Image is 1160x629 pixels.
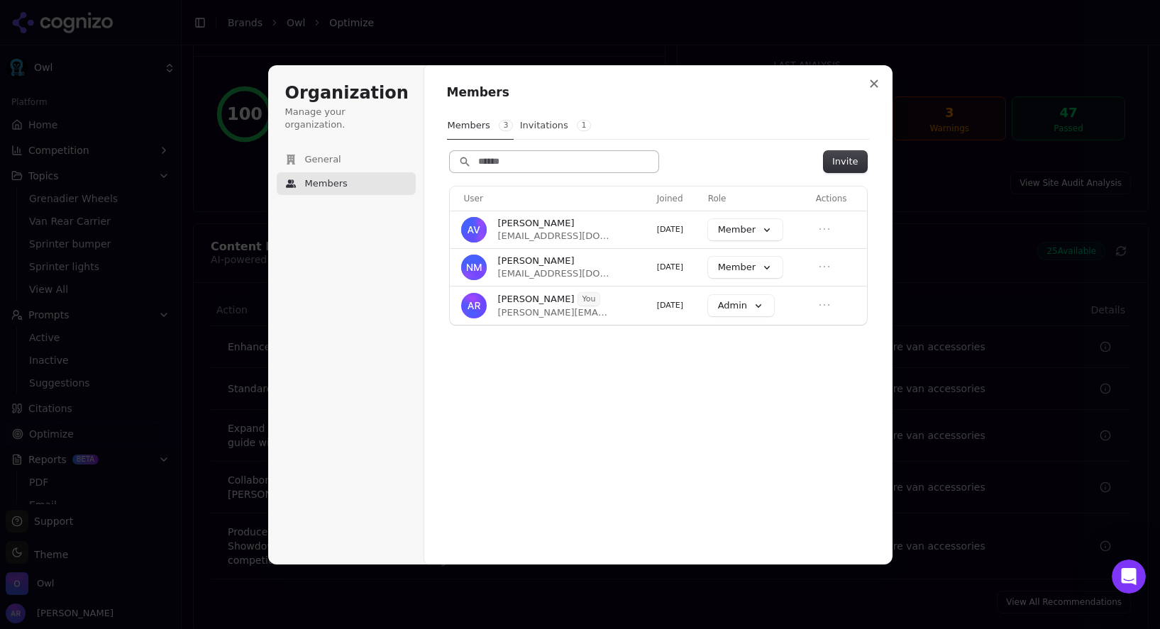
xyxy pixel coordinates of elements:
img: Deniz avatar [28,233,45,250]
div: • 3h ago [102,239,143,254]
th: Joined [651,187,702,211]
button: Members [277,172,416,195]
span: General [305,153,341,166]
button: Open menu [816,296,833,313]
img: Alyssa Velasquez [461,217,487,243]
span: PDF Reporting [29,362,100,374]
span: You [578,293,600,306]
span: [PERSON_NAME][EMAIL_ADDRESS][DOMAIN_NAME] [498,306,610,319]
h1: Organization [285,82,407,105]
img: Adam Raper [461,293,487,318]
span: [PERSON_NAME] [498,255,575,267]
img: Nic Mengarelli [461,255,487,280]
p: Hi [PERSON_NAME] 👋 [28,101,255,149]
img: logo [28,27,136,50]
span: [PERSON_NAME] [498,217,575,230]
span: [DATE] [657,225,683,234]
div: Introducing New Reporting Features: Generate PDF Reports Easily! 📊 [29,331,255,361]
span: 3 [499,120,513,131]
button: Messages [142,442,284,499]
iframe: Intercom live chat [1112,560,1146,594]
div: Status: All systems operational [60,411,255,425]
span: Messages [189,478,238,488]
button: Open menu [816,258,833,275]
div: Send us a message [14,273,270,312]
div: Recent message [29,204,255,218]
p: How can we help? [28,149,255,173]
span: [EMAIL_ADDRESS][DOMAIN_NAME] [498,267,610,280]
button: Invitations [519,112,592,139]
button: Members [447,112,514,140]
img: Profile image for Deniz [193,23,221,51]
button: Close modal [861,71,887,96]
span: [DATE] [657,262,683,272]
button: Open menu [816,221,833,238]
span: 1 [577,120,591,131]
img: Profile image for Alp [166,23,194,51]
button: Invite [824,151,866,172]
button: Admin [708,295,774,316]
div: Send us a message [29,285,237,300]
span: [DATE] [657,301,683,310]
div: Deniz avatarAlp avatarYou’ll get replies here and in your email: ✉️ [PERSON_NAME][EMAIL_ADDRESS][... [15,213,269,265]
button: Member [708,257,783,278]
p: Manage your organization. [285,106,407,131]
span: [PERSON_NAME] [498,293,575,306]
img: Alp avatar [38,233,55,250]
h1: Members [447,84,870,101]
div: Cognizo [60,239,99,254]
span: [EMAIL_ADDRESS][DOMAIN_NAME] [498,230,610,243]
span: Members [305,177,348,190]
input: Search [450,151,658,172]
span: You’ll get replies here and in your email: ✉️ [PERSON_NAME][EMAIL_ADDRESS][DOMAIN_NAME] Our usual... [60,226,729,237]
th: Role [702,187,810,211]
div: Status: All systems operational [15,394,269,442]
div: Recent messageDeniz avatarAlp avatarYou’ll get replies here and in your email: ✉️ [PERSON_NAME][E... [14,191,270,266]
th: Actions [810,187,867,211]
span: Home [55,478,87,488]
button: General [277,148,416,171]
div: Close [244,23,270,48]
th: User [450,187,651,211]
div: Introducing New Reporting Features: Generate PDF Reports Easily! 📊PDF Reporting [15,320,269,387]
button: Member [708,219,783,240]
